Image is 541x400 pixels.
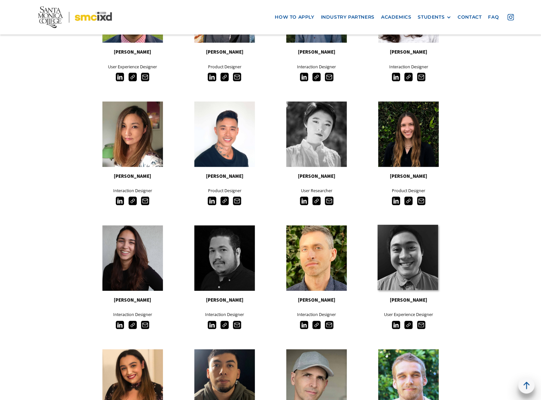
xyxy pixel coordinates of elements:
img: LinkedIn icon [392,321,400,329]
h5: [PERSON_NAME] [87,172,179,180]
img: LinkedIn icon [116,197,124,205]
p: Interaction Designer [270,311,362,318]
img: Email icon [325,321,333,329]
img: Email icon [141,321,149,329]
h5: [PERSON_NAME] [87,296,179,304]
img: LinkedIn icon [300,73,308,81]
img: Email icon [417,321,425,329]
img: LinkedIn icon [392,73,400,81]
img: icon - instagram [507,14,514,21]
img: LinkedIn icon [392,197,400,205]
img: Link icon [404,321,412,329]
img: Link icon [220,321,229,329]
img: LinkedIn icon [116,321,124,329]
img: Link icon [312,197,321,205]
div: STUDENTS [418,14,445,20]
h5: [PERSON_NAME] [362,296,454,304]
img: Email icon [417,73,425,81]
img: Link icon [220,73,229,81]
img: Link icon [404,197,412,205]
h5: [PERSON_NAME] [179,296,270,304]
p: Interaction Designer [87,187,179,194]
a: back to top [518,377,534,393]
img: Email icon [325,73,333,81]
img: Email icon [325,197,333,205]
img: Santa Monica College - SMC IxD logo [38,7,112,28]
p: Product Designer [179,63,270,71]
img: Email icon [233,321,241,329]
img: Email icon [417,197,425,205]
img: Link icon [312,321,321,329]
h5: [PERSON_NAME] [270,296,362,304]
a: how to apply [271,11,317,23]
p: User Experience Designer [362,311,454,318]
img: Link icon [129,73,137,81]
img: Email icon [233,73,241,81]
img: Email icon [141,73,149,81]
a: industry partners [317,11,377,23]
p: Interaction Designer [270,63,362,71]
p: User Researcher [270,187,362,194]
img: LinkedIn icon [300,197,308,205]
p: Product Designer [179,187,270,194]
img: Link icon [129,321,137,329]
h5: [PERSON_NAME] [270,48,362,56]
a: contact [454,11,485,23]
img: LinkedIn icon [116,73,124,81]
img: Email icon [141,197,149,205]
p: Interaction Designer [87,311,179,318]
h5: [PERSON_NAME] [362,48,454,56]
img: LinkedIn icon [300,321,308,329]
a: faq [485,11,502,23]
h5: [PERSON_NAME] [179,48,270,56]
img: LinkedIn icon [208,321,216,329]
img: Email icon [233,197,241,205]
img: LinkedIn icon [208,197,216,205]
h5: [PERSON_NAME] [179,172,270,180]
img: Link icon [220,197,229,205]
p: User Experience Designer [87,63,179,71]
p: Interaction Designer [179,311,270,318]
p: Product Designer [362,187,454,194]
a: Academics [378,11,414,23]
img: Link icon [129,197,137,205]
p: Interaction Designer [362,63,454,71]
h5: [PERSON_NAME] [362,172,454,180]
img: Link icon [404,73,412,81]
img: Link icon [312,73,321,81]
img: LinkedIn icon [208,73,216,81]
div: STUDENTS [418,14,451,20]
h5: [PERSON_NAME] [87,48,179,56]
h5: [PERSON_NAME] [270,172,362,180]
